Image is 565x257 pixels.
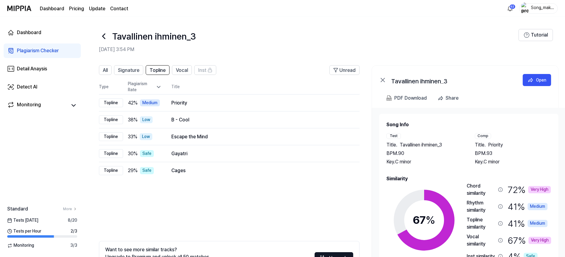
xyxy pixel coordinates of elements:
button: PDF Download [385,92,428,104]
a: Dashboard [40,5,64,12]
div: Song_maker_44 [530,5,554,11]
span: Priority [488,141,503,149]
div: 62 [509,4,516,9]
span: Title . [386,141,397,149]
span: 42 % [128,99,138,107]
span: Monitoring [7,243,34,249]
span: 38 % [128,116,138,124]
div: Safe [140,167,154,174]
span: 33 % [128,133,137,140]
span: Vocal [176,67,188,74]
span: % [426,214,436,226]
div: Very High [528,186,551,193]
span: Standard [7,205,28,213]
div: BPM. 93 [475,150,551,157]
div: Medium [528,203,548,210]
div: Chord similarity [467,182,496,197]
span: 2 / 3 [71,228,77,234]
img: PDF Download [386,95,392,101]
div: Plagiarism Rate [128,81,162,93]
div: Topline [99,166,123,175]
a: More [63,207,77,212]
a: Monitoring [7,101,68,110]
div: Plagiarism Checker [17,47,59,54]
div: 41 % [508,199,548,214]
div: Escape the Mind [171,133,350,140]
div: Priority [171,99,350,107]
span: 8 / 20 [68,217,77,223]
span: 29 % [128,167,138,174]
h2: Similarity [386,175,551,182]
button: 알림62 [505,4,515,13]
div: Cages [171,167,350,174]
div: Topline [99,98,123,108]
span: Signature [118,67,139,74]
th: Type [99,80,123,95]
div: Vocal similarity [467,233,496,248]
div: Topline [99,132,123,141]
div: Open [536,77,546,83]
span: Tavallinen ihminen_3 [400,141,442,149]
div: Medium [528,220,548,227]
div: Low [140,116,153,124]
div: Test [386,133,401,139]
h1: Tavallinen ihminen_3 [112,30,196,43]
span: All [103,67,108,74]
div: 41 % [508,216,548,231]
button: Share [435,92,463,104]
button: Open [523,74,551,86]
img: 알림 [506,5,514,12]
div: Key. C minor [475,158,551,165]
button: Vocal [172,65,192,75]
div: Very High [528,237,551,244]
div: 72 % [508,182,551,197]
h2: Song Info [386,121,551,128]
div: BPM. 90 [386,150,463,157]
a: Contact [110,5,128,12]
div: Share [446,94,459,102]
button: Topline [146,65,170,75]
div: Key. C minor [386,158,463,165]
span: Tests per Hour [7,228,41,234]
div: Topline [99,149,123,158]
a: Detect AI [4,80,81,94]
span: Topline [150,67,166,74]
span: Unread [339,67,356,74]
button: Inst [194,65,216,75]
span: 30 % [128,150,138,157]
span: Inst [198,67,206,74]
a: Detail Anaysis [4,62,81,76]
div: Tavallinen ihminen_3 [391,76,512,84]
div: B - Cool [171,116,350,124]
img: profile [521,2,528,14]
div: 67 % [508,233,551,248]
a: Dashboard [4,25,81,40]
div: 67 [413,212,436,228]
button: Tutorial [519,29,553,41]
div: Detect AI [17,83,37,91]
a: Plagiarism Checker [4,43,81,58]
button: Signature [114,65,143,75]
span: Tests [DATE] [7,217,38,223]
div: Monitoring [17,101,41,110]
button: profileSong_maker_44 [519,3,558,14]
div: Rhythm similarity [467,199,496,214]
h2: [DATE] 3:54 PM [99,46,519,53]
div: Dashboard [17,29,41,36]
span: Title . [475,141,486,149]
button: All [99,65,112,75]
div: PDF Download [394,94,427,102]
div: Topline similarity [467,216,496,231]
div: Topline [99,115,123,124]
span: 3 / 3 [70,243,77,249]
div: Safe [140,150,154,157]
button: Pricing [69,5,84,12]
div: Low [140,133,152,140]
div: Gayatri [171,150,350,157]
button: Unread [329,65,360,75]
a: Update [89,5,105,12]
div: Comp [475,133,491,139]
div: Detail Anaysis [17,65,47,72]
div: Medium [140,99,160,107]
